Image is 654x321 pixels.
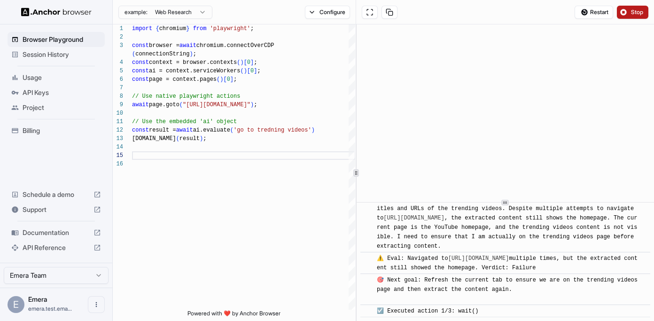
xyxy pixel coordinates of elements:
span: Billing [23,126,101,135]
button: Configure [305,6,350,19]
span: [ [223,76,226,83]
span: result = [149,127,176,133]
span: chromium.connectOverCDP [196,42,274,49]
button: Stop [617,6,648,19]
span: const [132,76,149,83]
div: Support [8,202,105,217]
span: await [132,102,149,108]
div: 10 [113,109,123,117]
span: ) [244,68,247,74]
button: Open in full screen [362,6,378,19]
button: Restart [575,6,613,19]
div: Usage [8,70,105,85]
div: API Reference [8,240,105,255]
span: result [179,135,200,142]
span: API Reference [23,243,90,252]
div: 7 [113,84,123,92]
span: Schedule a demo [23,190,90,199]
div: 8 [113,92,123,101]
span: ( [217,76,220,83]
div: 16 [113,160,123,168]
span: ⚠️ Eval: Navigated to multiple times, but the extracted content still showed the homepage. Verdic... [377,255,638,271]
span: ( [132,51,135,57]
div: Browser Playground [8,32,105,47]
span: await [179,42,196,49]
span: ; [193,51,196,57]
span: [ [244,59,247,66]
span: connectionString [135,51,189,57]
div: Session History [8,47,105,62]
span: ] [230,76,234,83]
span: ) [311,127,315,133]
div: 3 [113,41,123,50]
span: ( [230,127,234,133]
div: Schedule a demo [8,187,105,202]
button: Open menu [88,296,105,313]
span: // Use native playwright actions [132,93,240,100]
span: page.goto [149,102,179,108]
span: ai.evaluate [193,127,230,133]
span: Stop [631,8,644,16]
span: 'playwright' [210,25,250,32]
span: ​ [365,254,370,263]
span: [ [247,68,250,74]
span: [DOMAIN_NAME] [132,135,176,142]
div: 14 [113,143,123,151]
span: Powered with ❤️ by Anchor Browser [187,310,280,321]
span: Emera [28,295,47,303]
div: 11 [113,117,123,126]
span: ( [240,68,243,74]
span: // Use the embedded 'ai' object [132,118,237,125]
span: example: [125,8,148,16]
span: ( [237,59,240,66]
span: 0 [247,59,250,66]
span: { [156,25,159,32]
span: ; [254,59,257,66]
span: ] [250,59,254,66]
div: Billing [8,123,105,138]
div: E [8,296,24,313]
a: [URL][DOMAIN_NAME] [383,215,444,221]
span: const [132,42,149,49]
div: 2 [113,33,123,41]
span: ai = context.serviceWorkers [149,68,240,74]
img: Anchor Logo [21,8,92,16]
span: ; [257,68,260,74]
div: Project [8,100,105,115]
span: ​ [365,275,370,285]
span: ; [203,135,206,142]
span: ; [250,25,254,32]
span: const [132,127,149,133]
span: ; [254,102,257,108]
span: ) [240,59,243,66]
span: API Keys [23,88,101,97]
span: import [132,25,152,32]
span: chromium [159,25,187,32]
span: ) [189,51,193,57]
span: ] [254,68,257,74]
span: 0 [227,76,230,83]
span: browser = [149,42,179,49]
span: 0 [250,68,254,74]
span: ☑️ Executed action 1/3: wait() [377,308,479,314]
span: Restart [590,8,608,16]
span: context = browser.contexts [149,59,237,66]
div: 4 [113,58,123,67]
span: ( [179,102,183,108]
button: Copy session ID [381,6,397,19]
span: Support [23,205,90,214]
span: 💡 Thinking: The task is to navigate to the YouTube trending videos page and extract the titles an... [377,187,638,250]
a: [URL][DOMAIN_NAME] [448,255,509,262]
span: await [176,127,193,133]
span: ​ [365,306,370,316]
div: 6 [113,75,123,84]
span: from [193,25,207,32]
span: const [132,68,149,74]
span: Usage [23,73,101,82]
div: Documentation [8,225,105,240]
span: Project [23,103,101,112]
span: ) [250,102,254,108]
span: Session History [23,50,101,59]
span: Browser Playground [23,35,101,44]
span: Documentation [23,228,90,237]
